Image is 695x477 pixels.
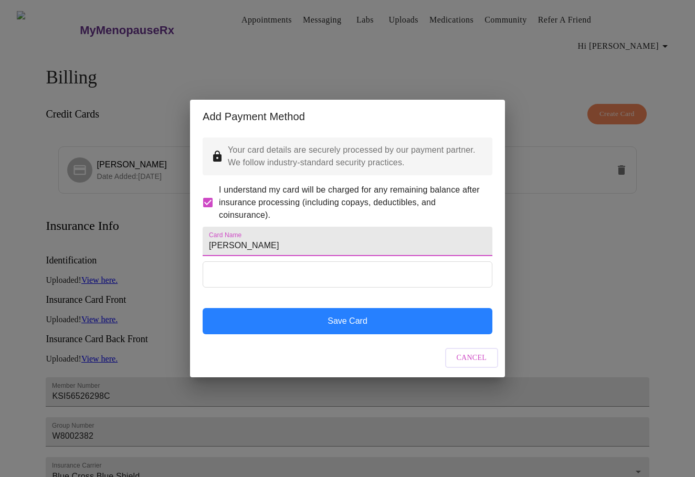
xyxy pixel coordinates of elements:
[203,108,492,125] h2: Add Payment Method
[445,348,499,368] button: Cancel
[203,262,492,287] iframe: Secure Credit Card Form
[203,308,492,334] button: Save Card
[219,184,484,221] span: I understand my card will be charged for any remaining balance after insurance processing (includ...
[457,352,487,365] span: Cancel
[228,144,484,169] p: Your card details are securely processed by our payment partner. We follow industry-standard secu...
